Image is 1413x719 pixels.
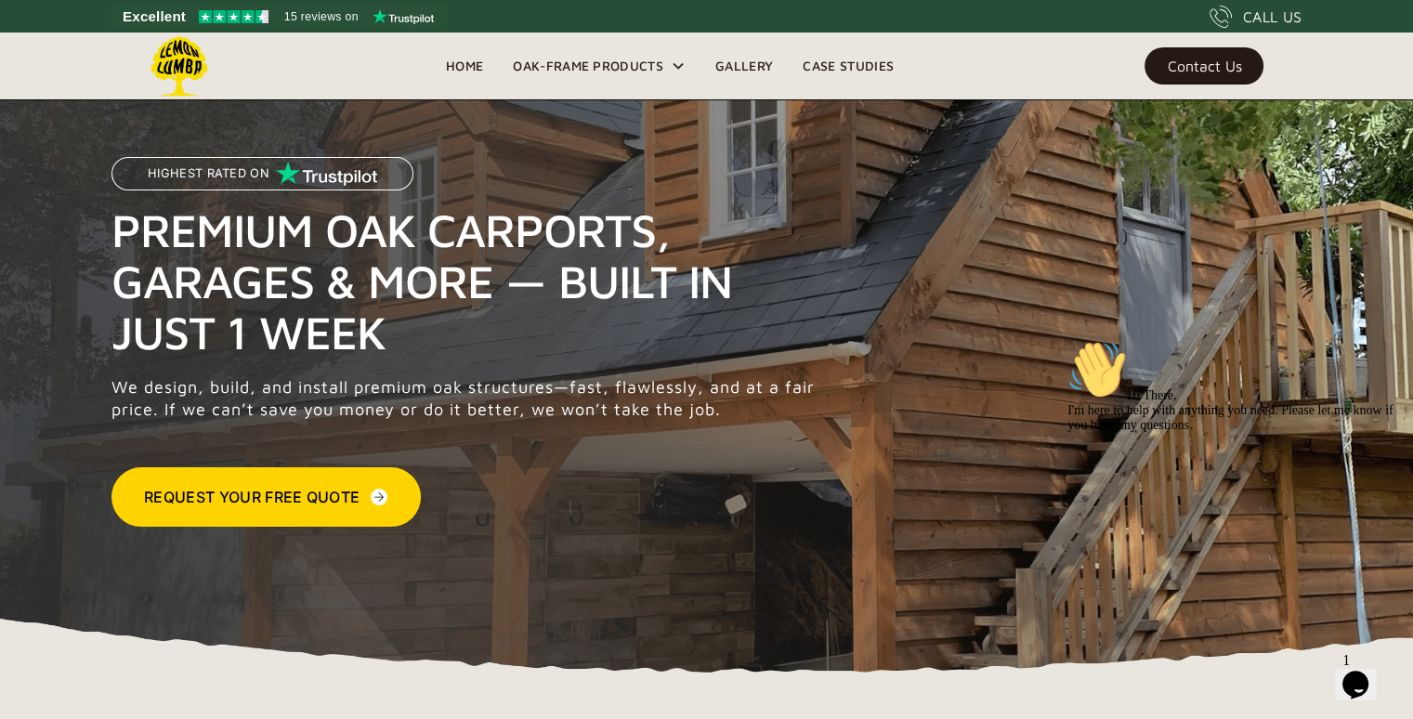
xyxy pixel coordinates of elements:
p: We design, build, and install premium oak structures—fast, flawlessly, and at a fair price. If we... [111,376,825,421]
a: Gallery [700,52,788,80]
p: Highest Rated on [148,167,269,180]
a: Contact Us [1145,47,1263,85]
img: :wave: [7,7,67,67]
span: Hi There, I'm here to help with anything you need. Please let me know if you have any questions. [7,56,334,99]
a: CALL US [1210,6,1302,28]
div: 👋Hi There,I'm here to help with anything you need. Please let me know if you have any questions. [7,7,342,100]
div: CALL US [1243,6,1302,28]
span: 15 reviews on [284,6,359,28]
div: Request Your Free Quote [144,486,360,508]
a: Case Studies [788,52,909,80]
a: Home [431,52,498,80]
img: Trustpilot 4.5 stars [199,10,268,23]
a: See Lemon Lumba reviews on Trustpilot [111,4,447,30]
iframe: chat widget [1335,645,1394,700]
a: Highest Rated on [111,157,413,204]
iframe: chat widget [1060,333,1394,635]
img: Trustpilot logo [373,9,434,24]
a: Request Your Free Quote [111,467,421,527]
div: Oak-Frame Products [498,33,700,99]
h1: Premium Oak Carports, Garages & More — Built in Just 1 Week [111,204,825,358]
div: Contact Us [1167,59,1241,72]
span: Excellent [123,6,186,28]
div: Oak-Frame Products [513,55,663,77]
